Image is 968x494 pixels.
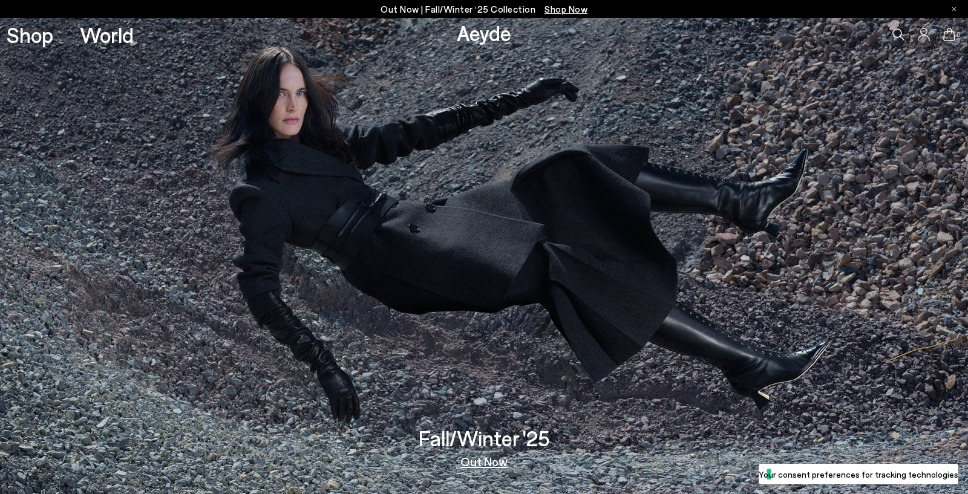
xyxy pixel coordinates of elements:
[381,2,587,17] p: Out Now | Fall/Winter ‘25 Collection
[7,24,53,45] a: Shop
[460,455,508,467] a: Out Now
[955,31,961,38] span: 0
[457,20,511,45] a: Aeyde
[943,28,955,41] a: 0
[759,464,958,484] button: Your consent preferences for tracking technologies
[80,24,134,45] a: World
[759,468,958,481] label: Your consent preferences for tracking technologies
[544,4,587,15] span: Navigate to /collections/new-in
[419,427,550,449] h3: Fall/Winter '25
